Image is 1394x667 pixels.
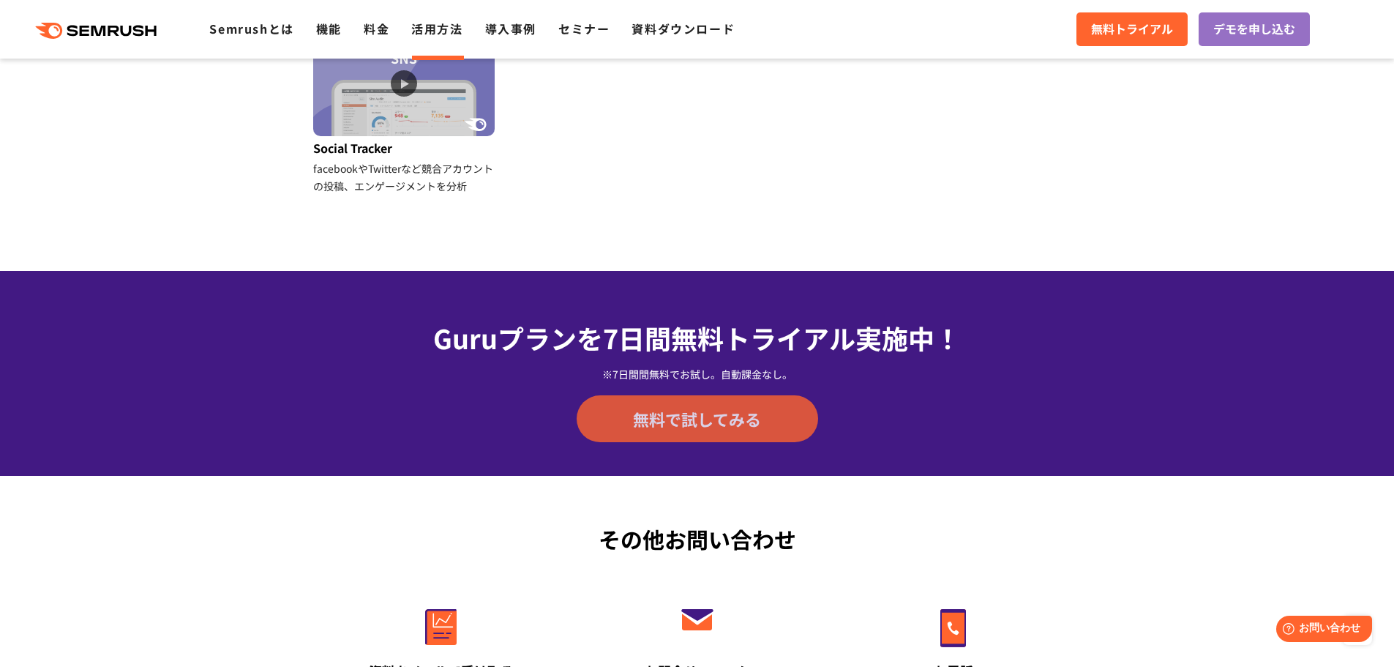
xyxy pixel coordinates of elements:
div: その他お問い合わせ [313,523,1082,556]
div: Social Tracker [313,136,497,160]
div: Guruプランを7日間 [313,318,1082,357]
a: Social Tracker facebookやTwitterなど競合アカウントの投稿、エンゲージメントを分析 [313,34,497,195]
div: facebookやTwitterなど競合アカウントの投稿、エンゲージメントを分析 [313,160,497,195]
a: 料金 [364,20,389,37]
a: 活用方法 [411,20,462,37]
a: 無料で試してみる [577,395,818,442]
a: 資料ダウンロード [632,20,735,37]
span: 無料トライアル [1091,20,1173,39]
a: 無料トライアル [1076,12,1188,46]
a: セミナー [558,20,610,37]
span: 無料で試してみる [633,408,761,430]
div: ※7日間間無料でお試し。自動課金なし。 [313,367,1082,381]
iframe: Help widget launcher [1264,610,1378,651]
a: 機能 [316,20,342,37]
span: 無料トライアル実施中！ [671,318,961,357]
a: 導入事例 [485,20,536,37]
a: Semrushとは [209,20,293,37]
a: デモを申し込む [1199,12,1310,46]
span: デモを申し込む [1213,20,1295,39]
